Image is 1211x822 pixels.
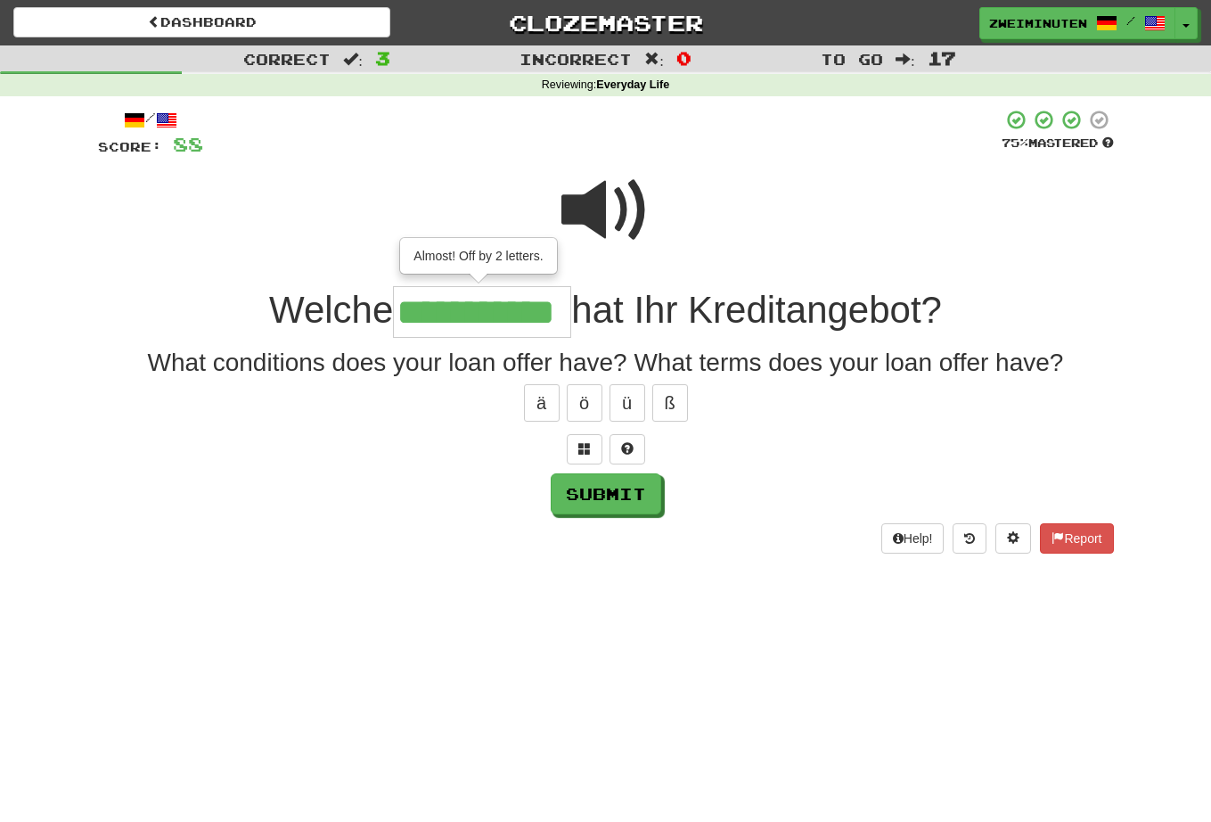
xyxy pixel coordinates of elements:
button: Report [1040,523,1113,554]
a: Clozemaster [417,7,794,38]
span: / [1126,14,1135,27]
a: Dashboard [13,7,390,37]
span: 75 % [1002,136,1028,150]
span: Correct [243,50,331,68]
span: 17 [928,47,956,69]
span: : [644,52,664,67]
span: Almost! Off by 2 letters. [413,249,543,263]
div: What conditions does your loan offer have? What terms does your loan offer have? [98,345,1114,381]
span: 0 [676,47,691,69]
span: Score: [98,139,162,154]
span: hat Ihr Kreditangebot? [571,289,942,331]
span: : [896,52,915,67]
button: ö [567,384,602,422]
button: ü [610,384,645,422]
button: Help! [881,523,945,554]
button: Switch sentence to multiple choice alt+p [567,434,602,464]
button: Submit [551,473,661,514]
a: Zweiminuten / [979,7,1175,39]
strong: Everyday Life [596,78,669,91]
button: Single letter hint - you only get 1 per sentence and score half the points! alt+h [610,434,645,464]
div: / [98,109,203,131]
span: To go [821,50,883,68]
button: Round history (alt+y) [953,523,986,554]
span: Zweiminuten [989,15,1087,31]
span: 88 [173,133,203,155]
span: : [343,52,363,67]
span: Incorrect [520,50,632,68]
button: ß [652,384,688,422]
div: Mastered [1002,136,1114,152]
span: Welche [269,289,393,331]
button: ä [524,384,560,422]
span: 3 [375,47,390,69]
